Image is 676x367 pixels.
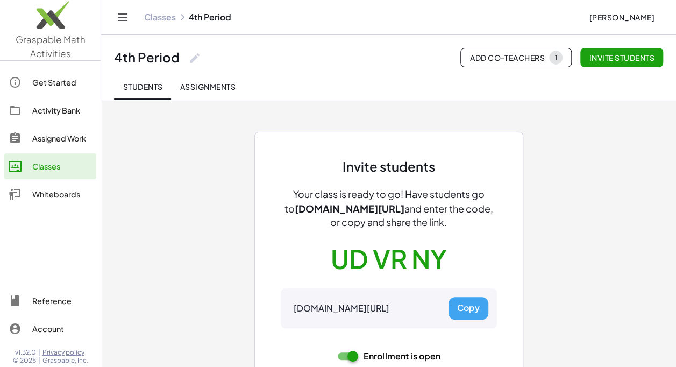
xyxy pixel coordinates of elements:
[589,12,654,22] span: [PERSON_NAME]
[4,125,96,151] a: Assigned Work
[554,54,557,62] div: 1
[13,356,36,365] span: © 2025
[32,188,92,201] div: Whiteboards
[38,348,40,357] span: |
[32,76,92,89] div: Get Started
[295,202,404,215] span: [DOMAIN_NAME][URL]
[4,181,96,207] a: Whiteboards
[589,53,654,62] span: Invite students
[16,33,86,59] span: Graspable Math Activities
[123,82,162,91] span: Students
[343,158,435,175] div: Invite students
[144,12,176,23] a: Classes
[42,356,88,365] span: Graspable, Inc.
[42,348,88,357] a: Privacy policy
[284,188,485,215] span: Your class is ready to go! Have students go to
[4,153,96,179] a: Classes
[114,9,131,26] button: Toggle navigation
[294,303,389,314] div: [DOMAIN_NAME][URL]
[114,49,180,66] div: 4th Period
[15,348,36,357] span: v1.32.0
[469,51,563,65] span: Add Co-Teachers
[4,69,96,95] a: Get Started
[4,316,96,342] a: Account
[331,242,447,276] button: UD VR NY
[460,48,572,67] button: Add Co-Teachers1
[449,297,488,320] button: Copy
[32,104,92,117] div: Activity Bank
[38,356,40,365] span: |
[580,48,663,67] button: Invite students
[32,160,92,173] div: Classes
[580,8,663,27] button: [PERSON_NAME]
[4,288,96,314] a: Reference
[4,97,96,123] a: Activity Bank
[180,82,236,91] span: Assignments
[330,202,493,228] span: and enter the code, or copy and share the link.
[32,132,92,145] div: Assigned Work
[32,294,92,307] div: Reference
[32,322,92,335] div: Account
